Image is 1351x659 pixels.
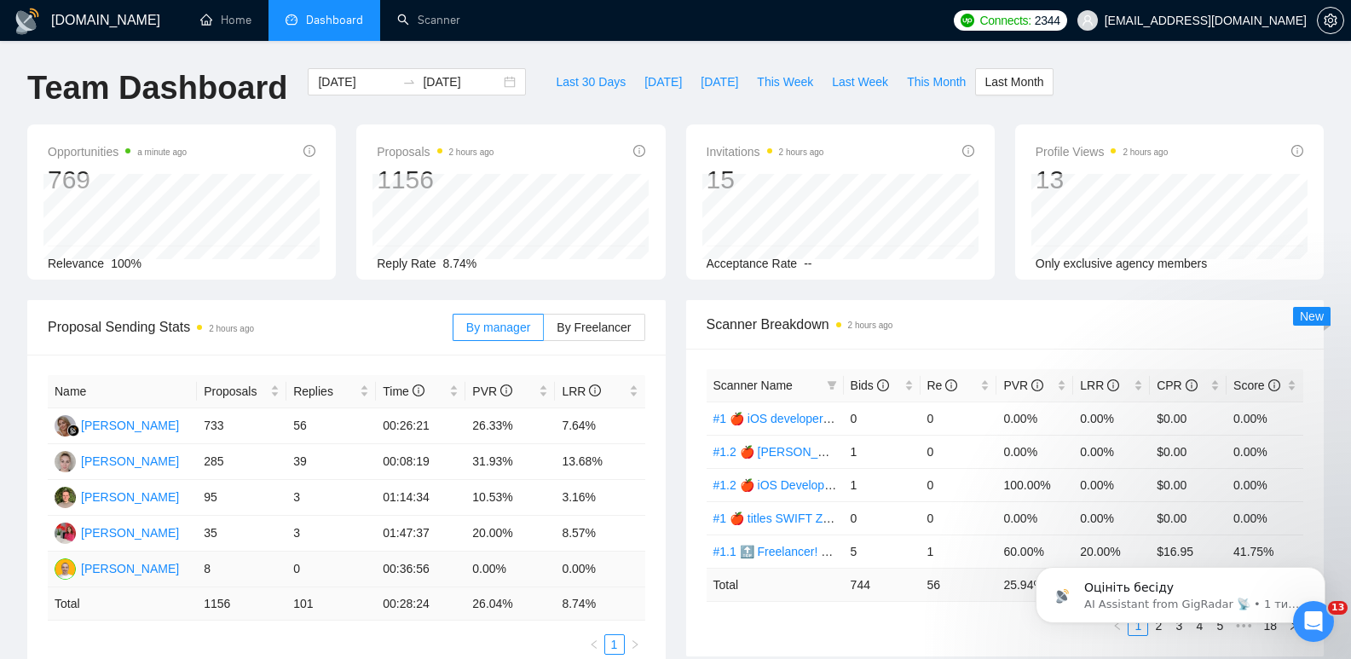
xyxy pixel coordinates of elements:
[1073,435,1150,468] td: 0.00%
[996,402,1073,435] td: 0.00%
[286,444,376,480] td: 39
[38,123,66,150] img: Profile image for AI Assistant from GigRadar 📡
[713,412,1081,425] a: #1 🍎 iOS developer [PERSON_NAME] (Tam) 07/03 Profile Changed
[555,480,644,516] td: 3.16%
[713,445,975,459] a: #1.2 🍎 [PERSON_NAME] (Tam) Smart Boost 25
[465,516,555,552] td: 20.00%
[707,568,844,601] td: Total
[1036,257,1208,270] span: Only exclusive agency members
[555,408,644,444] td: 7.64%
[1317,14,1344,27] a: setting
[848,321,893,330] time: 2 hours ago
[851,379,889,392] span: Bids
[644,72,682,91] span: [DATE]
[584,634,604,655] button: left
[823,68,898,95] button: Last Week
[466,321,530,334] span: By manager
[286,408,376,444] td: 56
[1010,460,1351,650] iframe: Intercom notifications повідомлення
[197,516,286,552] td: 35
[584,634,604,655] li: Previous Page
[921,568,997,601] td: 56
[844,468,921,501] td: 1
[55,523,76,544] img: OT
[81,488,179,506] div: [PERSON_NAME]
[1073,402,1150,435] td: 0.00%
[376,552,465,587] td: 00:36:56
[713,478,987,492] a: #1.2 🍎 iOS Development Zadorozhnyi (Tam) 02/08
[111,257,141,270] span: 100%
[589,639,599,650] span: left
[197,375,286,408] th: Proposals
[604,634,625,655] li: 1
[48,375,197,408] th: Name
[48,142,187,162] span: Opportunities
[625,634,645,655] li: Next Page
[81,416,179,435] div: [PERSON_NAME]
[996,568,1073,601] td: 25.94 %
[1233,379,1279,392] span: Score
[443,257,477,270] span: 8.74%
[197,587,286,621] td: 1156
[200,13,251,27] a: homeHome
[286,587,376,621] td: 101
[48,587,197,621] td: Total
[996,435,1073,468] td: 0.00%
[402,75,416,89] span: swap-right
[465,444,555,480] td: 31.93%
[844,402,921,435] td: 0
[1036,142,1169,162] span: Profile Views
[707,164,824,196] div: 15
[635,68,691,95] button: [DATE]
[589,384,601,396] span: info-circle
[961,14,974,27] img: upwork-logo.png
[748,68,823,95] button: This Week
[713,379,793,392] span: Scanner Name
[286,375,376,408] th: Replies
[996,501,1073,535] td: 0.00%
[1293,601,1334,642] iframe: Intercom live chat
[48,164,187,196] div: 769
[605,635,624,654] a: 1
[921,501,997,535] td: 0
[197,480,286,516] td: 95
[555,444,644,480] td: 13.68%
[921,402,997,435] td: 0
[81,452,179,471] div: [PERSON_NAME]
[318,72,395,91] input: Start date
[907,72,966,91] span: This Month
[306,13,363,27] span: Dashboard
[562,384,601,398] span: LRR
[927,379,958,392] span: Re
[557,321,631,334] span: By Freelancer
[556,72,626,91] span: Last 30 Days
[449,147,494,157] time: 2 hours ago
[877,379,889,391] span: info-circle
[707,314,1304,335] span: Scanner Breakdown
[975,68,1053,95] button: Last Month
[555,587,644,621] td: 8.74 %
[827,380,837,390] span: filter
[286,552,376,587] td: 0
[27,68,287,108] h1: Team Dashboard
[197,552,286,587] td: 8
[844,568,921,601] td: 744
[823,373,840,398] span: filter
[1036,164,1169,196] div: 13
[55,418,179,431] a: MC[PERSON_NAME]
[376,516,465,552] td: 01:47:37
[286,516,376,552] td: 3
[402,75,416,89] span: to
[465,408,555,444] td: 26.33%
[707,257,798,270] span: Acceptance Rate
[55,487,76,508] img: P
[377,164,494,196] div: 1156
[55,561,179,575] a: AH[PERSON_NAME]
[691,68,748,95] button: [DATE]
[1318,14,1343,27] span: setting
[472,384,512,398] span: PVR
[55,525,179,539] a: OT[PERSON_NAME]
[546,68,635,95] button: Last 30 Days
[55,558,76,580] img: AH
[844,501,921,535] td: 0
